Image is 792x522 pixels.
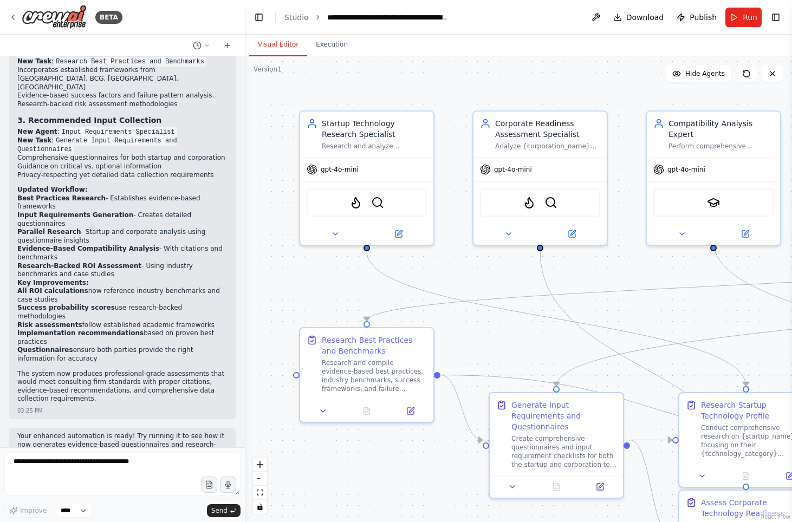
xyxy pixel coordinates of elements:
button: Download [609,8,668,27]
button: Open in side panel [715,227,776,240]
code: Input Requirements Specialist [60,127,177,137]
button: Show right sidebar [768,10,783,25]
div: Corporate Readiness Assessment SpecialistAnalyze {corporation_name} organizational readiness for ... [472,110,608,246]
div: Research Best Practices and BenchmarksResearch and compile evidence-based best practices, industr... [299,327,434,423]
li: - With citations and benchmarks [17,245,228,262]
li: based on proven best practices [17,329,228,346]
button: Start a new chat [219,39,236,52]
div: Corporate Readiness Assessment Specialist [495,118,600,140]
span: Publish [690,12,717,23]
li: : [17,128,228,136]
g: Edge from e23e1511-bf06-4cb3-b150-da9a73d33eee to 214baed5-4310-40ce-9735-f2761bbd5832 [630,435,672,446]
span: Hide Agents [685,69,725,78]
li: Evidence-based success factors and failure pattern analysis [17,92,228,100]
span: gpt-4o-mini [494,165,532,174]
button: fit view [253,486,267,500]
div: Research and analyze {startup_name} technology in the {technology_category} space, focusing on th... [322,142,427,151]
strong: Research-Backed ROI Assessment [17,262,141,270]
button: Improve [4,504,51,518]
div: Analyze {corporation_name} organizational readiness for {technology_category} pilot adoption, inc... [495,142,600,151]
div: Startup Technology Research Specialist [322,118,427,140]
li: - Creates detailed questionnaires [17,211,228,228]
button: Open in side panel [581,480,619,493]
button: Open in side panel [541,227,602,240]
button: No output available [534,480,580,493]
strong: Success probability scores [17,304,115,311]
div: Startup Technology Research SpecialistResearch and analyze {startup_name} technology in the {tech... [299,110,434,246]
button: Visual Editor [249,34,307,56]
strong: Best Practices Research [17,194,106,202]
div: Research and compile evidence-based best practices, industry benchmarks, success frameworks, and ... [322,358,427,393]
code: Generate Input Requirements and Questionnaires [17,136,177,154]
li: : [17,136,228,154]
span: Improve [20,506,47,515]
strong: Risk assessments [17,321,82,329]
button: Run [725,8,762,27]
span: Download [626,12,664,23]
li: Incorporates established frameworks from [GEOGRAPHIC_DATA], BCG, [GEOGRAPHIC_DATA], [GEOGRAPHIC_D... [17,66,228,92]
img: Logo [22,5,87,29]
img: FirecrawlScrapeWebsiteTool [349,196,362,209]
img: SerplyScholarSearchTool [707,196,720,209]
button: Hide Agents [666,65,731,82]
li: Guidance on critical vs. optional information [17,162,228,171]
button: Click to speak your automation idea [220,477,236,493]
strong: Key Improvements: [17,279,89,286]
li: follow established academic frameworks [17,321,228,330]
div: Generate Input Requirements and Questionnaires [511,400,616,432]
button: No output available [723,469,769,482]
li: Privacy-respecting yet detailed data collection requirements [17,171,228,180]
img: FirecrawlScrapeWebsiteTool [523,196,536,209]
div: Research Best Practices and Benchmarks [322,335,427,356]
button: Hide left sidebar [251,10,267,25]
li: Research-backed risk assessment methodologies [17,100,228,109]
button: Publish [672,8,721,27]
button: No output available [344,404,390,417]
strong: Implementation recommendations [17,329,144,337]
button: Open in side panel [368,227,429,240]
li: Comprehensive questionnaires for both startup and corporation [17,154,228,162]
li: use research-backed methodologies [17,304,228,321]
strong: 3. Recommended Input Collection [17,116,161,125]
strong: Parallel Research [17,228,81,236]
div: BETA [95,11,122,24]
button: Execution [307,34,356,56]
li: - Startup and corporate analysis using questionnaire insights [17,228,228,245]
button: zoom out [253,472,267,486]
div: React Flow controls [253,458,267,514]
code: Research Best Practices and Benchmarks [54,57,206,67]
li: - Establishes evidence-based frameworks [17,194,228,211]
button: Switch to previous chat [189,39,215,52]
strong: Questionnaires [17,346,73,354]
li: ensure both parties provide the right information for accuracy [17,346,228,363]
button: Send [207,504,241,517]
button: Open in side panel [392,404,429,417]
strong: All ROI calculations [17,287,88,295]
g: Edge from 2b436d4c-2ed5-47f6-a661-14318e3fc090 to 214baed5-4310-40ce-9735-f2761bbd5832 [361,251,751,386]
g: Edge from 1e831de9-6b4a-4635-be72-50c29d1edf89 to e23e1511-bf06-4cb3-b150-da9a73d33eee [440,370,483,446]
div: Generate Input Requirements and QuestionnairesCreate comprehensive questionnaires and input requi... [489,392,624,499]
img: SerplyWebSearchTool [371,196,384,209]
a: React Flow attribution [761,514,790,520]
div: 03:25 PM [17,407,43,415]
span: gpt-4o-mini [321,165,359,174]
strong: New Agent [17,128,57,135]
img: SerplyWebSearchTool [544,196,557,209]
p: Your enhanced automation is ready! Try running it to see how it now generates evidence-based ques... [17,432,228,458]
li: - Using industry benchmarks and case studies [17,262,228,279]
strong: New Task [17,57,51,65]
strong: Evidence-Based Compatibility Analysis [17,245,159,252]
a: Studio [284,13,309,22]
g: Edge from 4e279ad2-b182-4091-ab78-adfaae81b9b8 to 6eed50c3-3fd3-4183-9e41-7654ca7a3664 [535,251,751,484]
li: : [17,57,228,66]
strong: Input Requirements Generation [17,211,133,219]
div: Perform comprehensive compatibility analysis between {startup_name} and {corporation_name} by ide... [668,142,774,151]
nav: breadcrumb [284,12,449,23]
p: The system now produces professional-grade assessments that would meet consulting firm standards ... [17,370,228,403]
button: Upload files [201,477,217,493]
button: zoom in [253,458,267,472]
button: toggle interactivity [253,500,267,514]
span: gpt-4o-mini [667,165,705,174]
div: Compatibility Analysis ExpertPerform comprehensive compatibility analysis between {startup_name} ... [646,110,781,246]
strong: New Task [17,136,51,144]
